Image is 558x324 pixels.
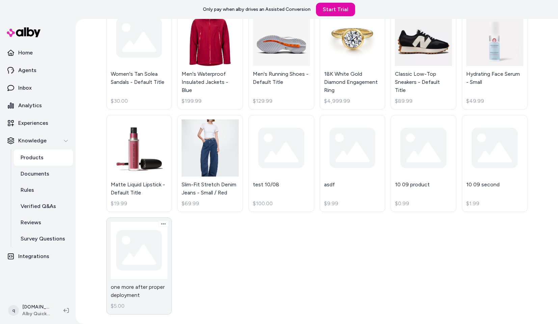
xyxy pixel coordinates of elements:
[22,310,53,317] span: Alby QuickStart Store
[8,305,19,316] span: q
[3,45,73,61] a: Home
[177,115,243,212] a: Slim-Fit Stretch Denim Jeans - Small / RedSlim-Fit Stretch Denim Jeans - Small / Red$69.99
[248,115,314,212] a: test 10/08$100.00
[18,119,48,127] p: Experiences
[391,115,456,212] a: 10 09 product$0.99
[320,5,386,110] a: 18K White Gold Diamond Engagement Ring18K White Gold Diamond Engagement Ring$4,999.99
[14,231,73,247] a: Survey Questions
[3,97,73,114] a: Analytics
[14,149,73,166] a: Products
[21,154,44,162] p: Products
[21,202,56,210] p: Verified Q&As
[22,304,53,310] p: [DOMAIN_NAME] Shopify
[14,198,73,214] a: Verified Q&As
[3,80,73,96] a: Inbox
[4,300,58,321] button: q[DOMAIN_NAME] ShopifyAlby QuickStart Store
[21,235,65,243] p: Survey Questions
[106,5,172,110] a: Women's Tan Solea Sandals - Default Title$30.00
[177,5,243,110] a: Men's Waterproof Insulated Jackets - BlueMen's Waterproof Insulated Jackets - Blue$199.99
[18,66,36,74] p: Agents
[203,6,311,13] p: Only pay when alby drives an Assisted Conversion
[21,170,49,178] p: Documents
[3,62,73,78] a: Agents
[462,5,528,110] a: Hydrating Face Serum - SmallHydrating Face Serum - Small$49.99
[248,5,314,110] a: Men's Running Shoes - Default TitleMen's Running Shoes - Default Title$129.99
[106,115,172,212] a: Matte Liquid Lipstick - Default TitleMatte Liquid Lipstick - Default Title$19.99
[7,27,41,37] img: alby Logo
[21,218,41,227] p: Reviews
[3,115,73,131] a: Experiences
[18,49,33,57] p: Home
[18,101,42,110] p: Analytics
[462,115,528,212] a: 10 09 second$1.99
[18,84,32,92] p: Inbox
[3,248,73,264] a: Integrations
[391,5,456,110] a: Classic Low-Top Sneakers - Default TitleClassic Low-Top Sneakers - Default Title$89.99
[21,186,34,194] p: Rules
[320,115,386,212] a: asdf$9.99
[18,137,47,145] p: Knowledge
[3,133,73,149] button: Knowledge
[14,214,73,231] a: Reviews
[14,182,73,198] a: Rules
[316,3,355,16] a: Start Trial
[18,252,49,260] p: Integrations
[14,166,73,182] a: Documents
[106,217,172,315] a: one more after proper deployment$5.00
